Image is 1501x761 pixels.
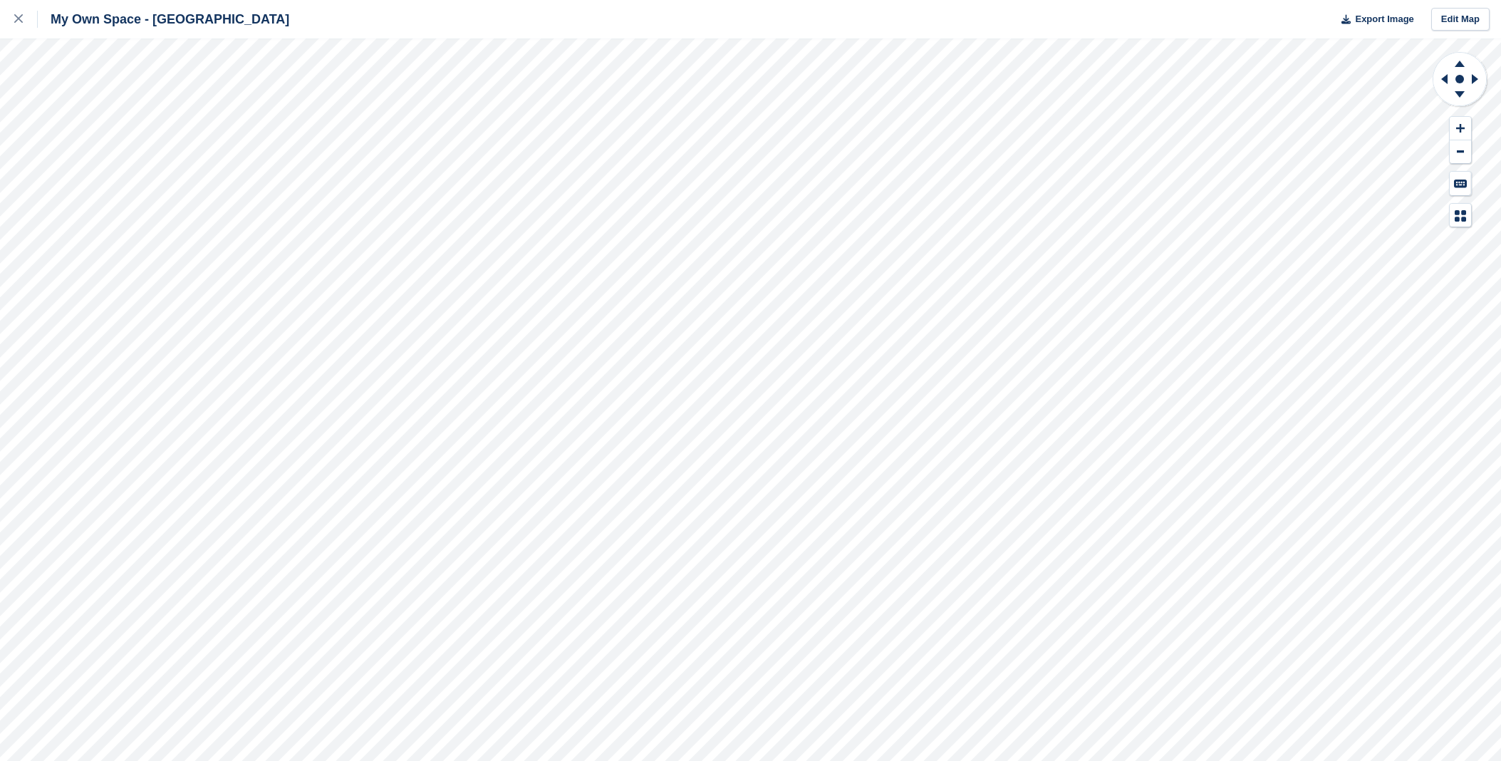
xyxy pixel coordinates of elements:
button: Zoom In [1450,117,1471,140]
button: Export Image [1333,8,1414,31]
a: Edit Map [1431,8,1490,31]
span: Export Image [1355,12,1413,26]
button: Map Legend [1450,204,1471,227]
button: Keyboard Shortcuts [1450,172,1471,195]
button: Zoom Out [1450,140,1471,164]
div: My Own Space - [GEOGRAPHIC_DATA] [38,11,289,28]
